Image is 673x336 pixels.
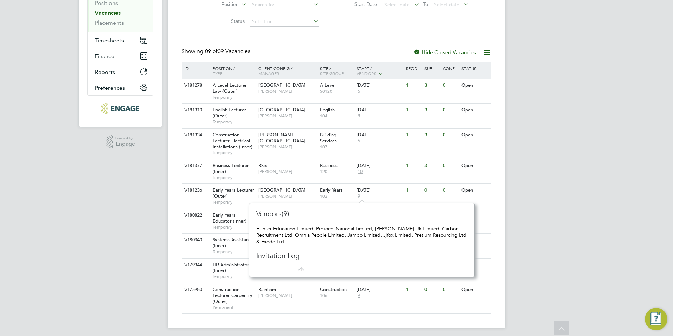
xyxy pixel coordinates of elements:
[213,305,255,310] span: Permanent
[320,107,335,113] span: English
[357,113,361,119] span: 8
[423,283,441,296] div: 0
[183,62,207,74] div: ID
[357,107,402,113] div: [DATE]
[95,53,114,60] span: Finance
[357,88,361,94] span: 6
[357,293,361,299] span: 9
[213,94,255,100] span: Temporary
[95,69,115,75] span: Reports
[258,70,279,76] span: Manager
[320,187,343,193] span: Early Years
[213,107,246,119] span: English Lecturer (Outer)
[441,79,459,92] div: 0
[258,113,316,119] span: [PERSON_NAME]
[258,162,267,168] span: BSix
[183,184,207,197] div: V181236
[460,209,490,222] div: Open
[87,103,153,114] a: Go to home page
[213,286,252,304] span: Construction Lecturer Carpentry (Outer)
[88,48,153,64] button: Finance
[213,175,255,180] span: Temporary
[258,187,306,193] span: [GEOGRAPHIC_DATA]
[404,79,422,92] div: 1
[434,1,459,8] span: Select date
[256,225,467,245] div: Hunter Education Limited, Protocol National Limited, [PERSON_NAME] Uk Limited, Carbon Recruitment...
[257,62,318,79] div: Client Config /
[258,88,316,94] span: [PERSON_NAME]
[213,150,255,155] span: Temporary
[423,129,441,142] div: 3
[258,82,306,88] span: [GEOGRAPHIC_DATA]
[250,17,319,27] input: Select one
[183,79,207,92] div: V181278
[357,132,402,138] div: [DATE]
[441,62,459,74] div: Conf
[198,1,239,8] label: Position
[183,209,207,222] div: V180822
[320,162,338,168] span: Business
[357,70,376,76] span: Vendors
[404,62,422,74] div: Reqd
[213,162,249,174] span: Business Lecturer (Inner)
[213,212,246,224] span: Early Years Educator (Inner)
[258,107,306,113] span: [GEOGRAPHIC_DATA]
[357,193,361,199] span: 9
[413,49,476,56] label: Hide Closed Vacancies
[404,159,422,172] div: 1
[441,159,459,172] div: 0
[213,132,252,150] span: Construction Lecturer Electrical Installations (Inner)
[460,104,490,117] div: Open
[205,48,218,55] span: 09 of
[213,82,247,94] span: A Level Lecturer Law (Outer)
[204,18,245,24] label: Status
[258,132,306,144] span: [PERSON_NAME][GEOGRAPHIC_DATA]
[320,132,337,144] span: Building Services
[183,259,207,272] div: V179344
[357,169,364,175] span: 10
[88,64,153,80] button: Reports
[205,48,250,55] span: 09 Vacancies
[213,119,255,125] span: Temporary
[423,62,441,74] div: Sub
[213,187,254,199] span: Early Years Lecturer (Outer)
[95,10,121,16] a: Vacancies
[256,209,379,218] h3: Vendors(9)
[258,169,316,174] span: [PERSON_NAME]
[115,141,135,147] span: Engage
[318,62,355,79] div: Site /
[320,82,335,88] span: A Level
[258,286,276,292] span: Rainham
[213,70,222,76] span: Type
[258,293,316,298] span: [PERSON_NAME]
[384,1,410,8] span: Select date
[183,283,207,296] div: V175950
[460,79,490,92] div: Open
[460,184,490,197] div: Open
[95,85,125,91] span: Preferences
[320,169,353,174] span: 120
[355,62,404,80] div: Start /
[460,129,490,142] div: Open
[441,129,459,142] div: 0
[460,283,490,296] div: Open
[423,79,441,92] div: 3
[320,286,347,292] span: Construction
[423,159,441,172] div: 3
[320,113,353,119] span: 104
[441,283,459,296] div: 0
[460,259,490,272] div: Open
[213,199,255,205] span: Temporary
[207,62,257,79] div: Position /
[95,19,124,26] a: Placements
[183,104,207,117] div: V181310
[95,37,124,44] span: Timesheets
[423,104,441,117] div: 3
[404,283,422,296] div: 1
[88,32,153,48] button: Timesheets
[213,262,249,274] span: HR Administrator (Inner)
[404,129,422,142] div: 1
[357,163,402,169] div: [DATE]
[258,193,316,199] span: [PERSON_NAME]
[213,274,255,279] span: Temporary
